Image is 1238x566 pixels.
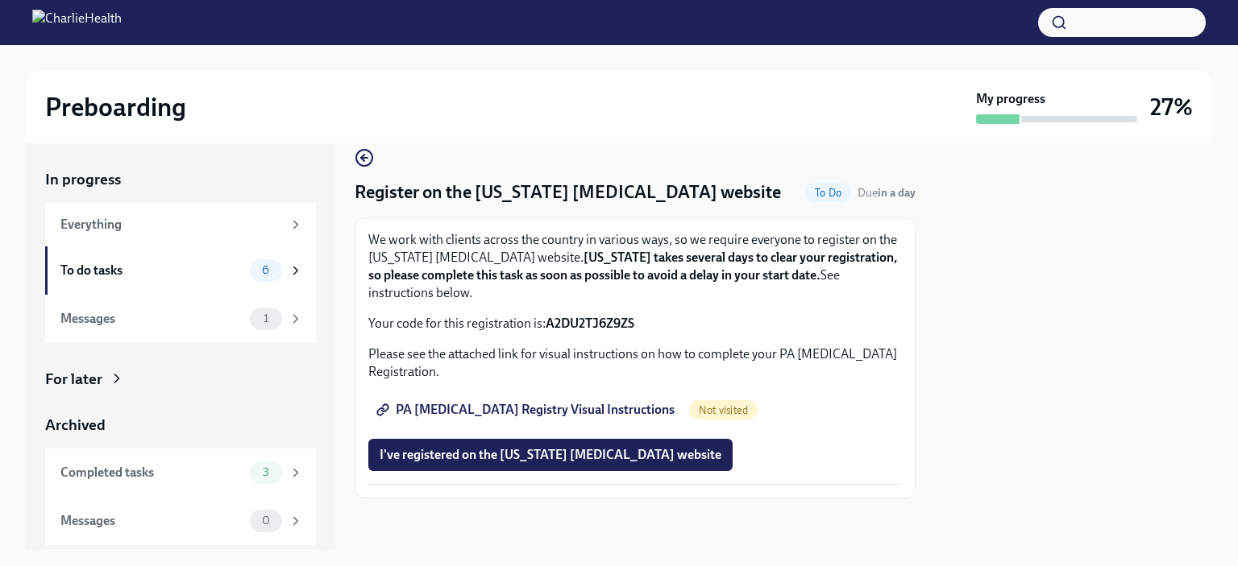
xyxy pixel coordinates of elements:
strong: A2DU2TJ6Z9ZS [546,316,634,331]
img: CharlieHealth [32,10,122,35]
span: Not visited [689,404,758,416]
a: For later [45,369,316,390]
button: I've registered on the [US_STATE] [MEDICAL_DATA] website [368,439,733,471]
div: Messages [60,512,243,530]
h2: Preboarding [45,91,186,123]
span: Due [858,186,916,200]
span: 3 [253,466,279,478]
strong: My progress [976,90,1045,108]
p: Please see the attached link for visual instructions on how to complete your PA [MEDICAL_DATA] Re... [368,345,902,381]
span: August 31st, 2025 08:00 [858,185,916,200]
a: Everything [45,203,316,246]
p: We work with clients across the country in various ways, so we require everyone to register on th... [368,231,902,302]
div: To do tasks [60,262,243,279]
span: 1 [254,312,278,324]
h4: Register on the [US_STATE] [MEDICAL_DATA] website [355,180,781,205]
span: 0 [252,514,280,527]
div: Everything [60,216,282,233]
a: Completed tasks3 [45,448,316,497]
div: Completed tasks [60,464,243,481]
span: 6 [252,264,279,276]
div: For later [45,369,102,390]
span: To Do [805,187,851,199]
a: PA [MEDICAL_DATA] Registry Visual Instructions [368,394,686,426]
a: To do tasks6 [45,246,316,295]
strong: in a day [878,186,916,200]
h3: 27% [1150,93,1193,122]
strong: [US_STATE] takes several days to clear your registration, so please complete this task as soon as... [368,250,897,283]
a: Archived [45,415,316,436]
a: In progress [45,169,316,190]
p: Your code for this registration is: [368,315,902,333]
span: I've registered on the [US_STATE] [MEDICAL_DATA] website [380,447,721,463]
a: Messages1 [45,295,316,343]
span: PA [MEDICAL_DATA] Registry Visual Instructions [380,402,675,418]
a: Messages0 [45,497,316,545]
div: Messages [60,310,243,328]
